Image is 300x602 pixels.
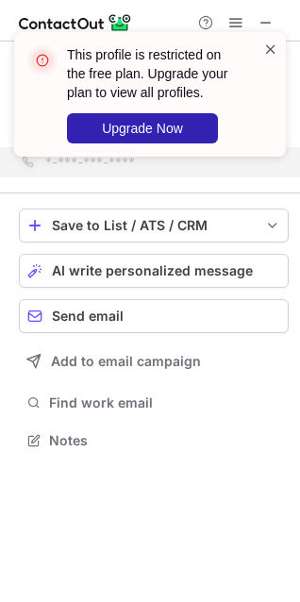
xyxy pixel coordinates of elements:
[49,394,281,411] span: Find work email
[19,11,132,34] img: ContactOut v5.3.10
[67,113,218,143] button: Upgrade Now
[67,45,241,102] header: This profile is restricted on the free plan. Upgrade your plan to view all profiles.
[52,218,256,233] div: Save to List / ATS / CRM
[52,309,124,324] span: Send email
[19,390,289,416] button: Find work email
[19,254,289,288] button: AI write personalized message
[49,432,281,449] span: Notes
[19,299,289,333] button: Send email
[19,344,289,378] button: Add to email campaign
[27,45,58,75] img: error
[102,121,183,136] span: Upgrade Now
[19,427,289,454] button: Notes
[51,354,201,369] span: Add to email campaign
[52,263,253,278] span: AI write personalized message
[19,209,289,242] button: save-profile-one-click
